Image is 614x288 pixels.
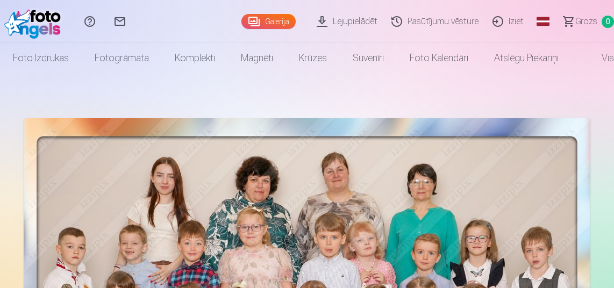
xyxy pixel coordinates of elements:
[340,43,397,73] a: Suvenīri
[286,43,340,73] a: Krūzes
[4,4,66,39] img: /fa1
[602,16,614,28] span: 0
[162,43,228,73] a: Komplekti
[228,43,286,73] a: Magnēti
[575,15,597,28] span: Grozs
[481,43,572,73] a: Atslēgu piekariņi
[397,43,481,73] a: Foto kalendāri
[82,43,162,73] a: Fotogrāmata
[241,14,296,29] a: Galerija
